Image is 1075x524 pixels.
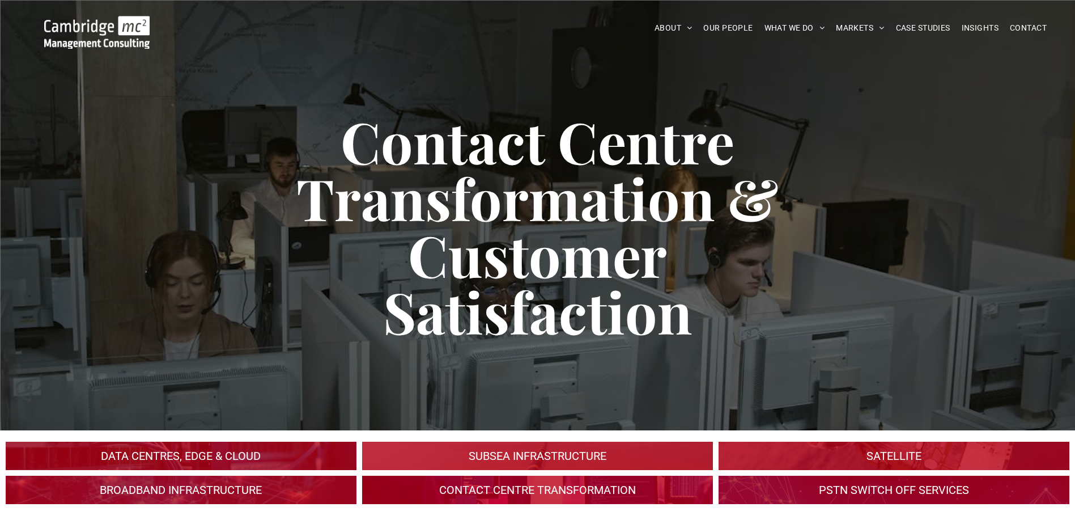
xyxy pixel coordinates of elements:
a: TECHNOLOGY > DIGITAL INFRASTRUCTURE > PSTN Switch-Off Services | Cambridge MC [719,476,1069,504]
a: TECHNOLOGY > DIGITAL INFRASTRUCTURE > Contact Centre Transformation & Customer Satisfaction [362,476,713,504]
a: A large mall with arched glass roof [719,442,1069,470]
a: CONTACT [1004,19,1052,37]
a: INSIGHTS [956,19,1004,37]
span: Contact Centre Transformation & Customer Satisfaction [296,103,779,349]
a: MARKETS [830,19,890,37]
a: Your Business Transformed | Cambridge Management Consulting [44,18,150,29]
a: An industrial plant [6,442,356,470]
a: WHAT WE DO [759,19,831,37]
a: A crowd in silhouette at sunset, on a rise or lookout point [6,476,356,504]
a: OUR PEOPLE [698,19,758,37]
a: TECHNOLOGY > DIGITAL INFRASTRUCTURE > Subsea Infrastructure | Cambridge MC [362,442,713,470]
a: ABOUT [649,19,698,37]
a: CASE STUDIES [890,19,956,37]
img: Go to Homepage [44,16,150,49]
